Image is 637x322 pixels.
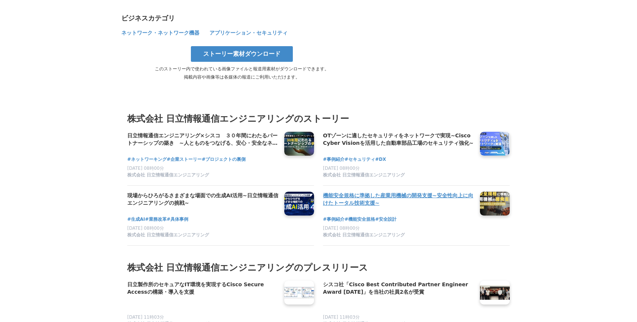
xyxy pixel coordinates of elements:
a: 日立情報通信エンジニアリング×シスコ ３０年間にわたるパートナーシップの築き ~人とものをつなげる、安心・安全なネットワーク構築~ [127,132,278,147]
a: #事例紹介 [323,216,345,223]
a: 株式会社 日立情報通信エンジニアリング [127,172,278,179]
span: 株式会社 日立情報通信エンジニアリング [127,172,209,178]
h2: 株式会社 日立情報通信エンジニアリングのプレスリリース [127,261,510,275]
span: 株式会社 日立情報通信エンジニアリング [127,232,209,238]
a: 株式会社 日立情報通信エンジニアリング [323,232,474,239]
a: #セキュリティ [345,156,375,163]
span: [DATE] 11時03分 [323,315,360,320]
a: #企業ストーリー [167,156,202,163]
a: #プロジェクトの裏側 [202,156,246,163]
a: #DX [375,156,386,163]
p: このストーリー内で使われている画像ファイルと報道用素材がダウンロードできます。 掲載内容や画像等は各媒体の報道にご利用いただけます。 [121,65,362,81]
span: 株式会社 日立情報通信エンジニアリング [323,172,405,178]
a: #ネットワーキング [127,156,167,163]
a: 機能安全規格に準拠した産業用機械の開発支援~安全性向上に向けたトータル技術支援~ [323,192,474,207]
a: ストーリー素材ダウンロード [191,46,293,62]
a: #生成AI [127,216,145,223]
a: #具体事例 [167,216,188,223]
a: #機能安全規格 [345,216,375,223]
a: 株式会社 日立情報通信エンジニアリング [323,172,474,179]
span: [DATE] 11時03分 [127,315,164,320]
div: ビジネスカテゴリ [121,14,359,23]
a: #業務改革 [145,216,167,223]
a: ネットワーク・ネットワーク機器 [121,31,201,35]
span: ネットワーク・ネットワーク機器 [121,30,199,36]
span: 株式会社 日立情報通信エンジニアリング [323,232,405,238]
span: アプリケーション・セキュリティ [209,30,288,36]
a: 日立製作所のセキュアなIT環境を実現するCisco Secure Accessの構築・導入を支援 [127,281,278,296]
a: シスコ社「Cisco Best Contributed Partner Engineer Award [DATE]」を当社の社員2名が受賞 [323,281,474,296]
a: 株式会社 日立情報通信エンジニアリング [127,232,278,239]
a: OTゾーンに適したセキュリティをネットワークで実現~Cisco Cyber Visionを活用した自動車部品工場のセキュリティ強化~ [323,132,474,147]
a: #事例紹介 [323,156,345,163]
a: アプリケーション・セキュリティ [209,31,288,35]
h3: 株式会社 日立情報通信エンジニアリングのストーリー [127,112,510,126]
a: 現場からひろがるさまざまな場面での生成AI活用~日立情報通信エンジニアリングの挑戦~ [127,192,278,207]
span: [DATE] 08時00分 [323,166,360,171]
a: #安全設計 [375,216,397,223]
span: [DATE] 08時00分 [127,226,164,231]
span: [DATE] 08時00分 [323,226,360,231]
span: [DATE] 08時00分 [127,166,164,171]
